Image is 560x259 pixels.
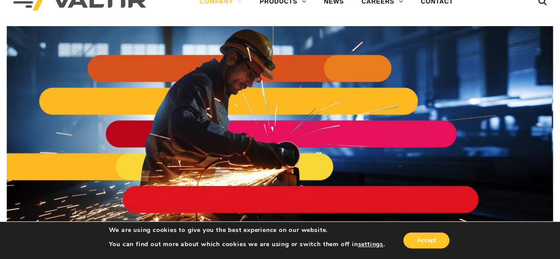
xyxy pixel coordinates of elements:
[403,232,449,248] button: Accept
[358,240,383,248] button: settings
[109,240,385,248] p: You can find out more about which cookies we are using or switch them off in .
[109,226,385,234] p: We are using cookies to give you the best experience on our website.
